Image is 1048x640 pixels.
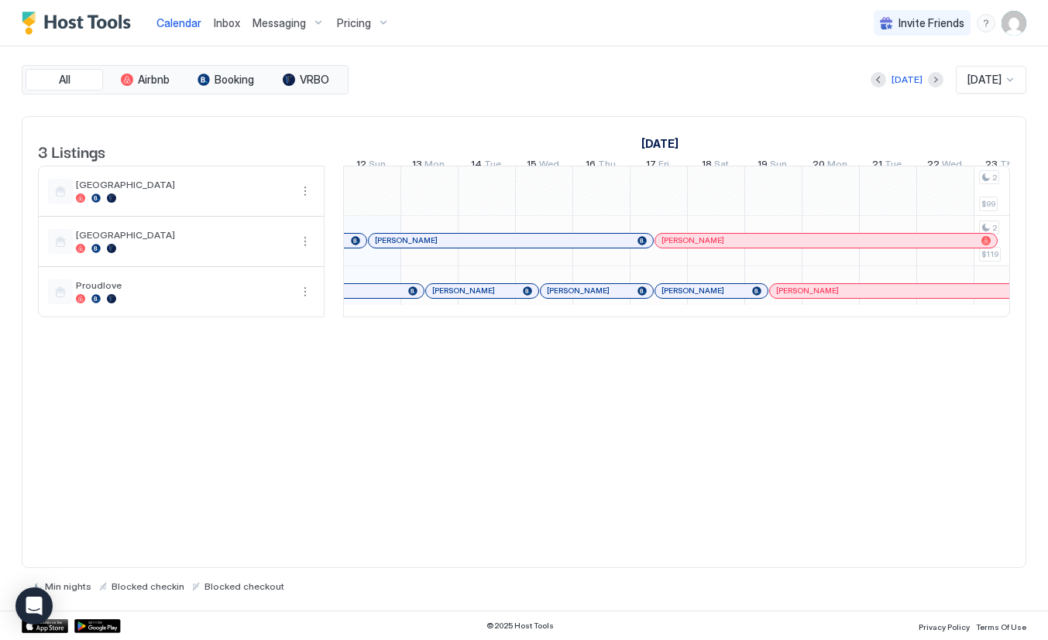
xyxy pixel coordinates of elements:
span: 15 [527,158,537,174]
button: More options [296,182,314,200]
span: Thu [1000,158,1018,174]
span: [PERSON_NAME] [776,286,839,296]
span: Sun [770,158,787,174]
span: Terms Of Use [976,622,1026,631]
span: Inbox [214,16,240,29]
a: October 22, 2025 [923,155,966,177]
button: Booking [187,69,264,91]
span: Privacy Policy [919,622,970,631]
span: 3 Listings [38,139,105,163]
span: Airbnb [138,73,170,87]
button: More options [296,232,314,251]
button: More options [296,282,314,301]
span: Wed [942,158,962,174]
a: Inbox [214,15,240,31]
div: menu [296,182,314,200]
a: October 16, 2025 [582,155,620,177]
span: 14 [471,158,482,174]
span: 19 [758,158,768,174]
div: User profile [1002,11,1026,36]
span: VRBO [300,73,329,87]
a: October 20, 2025 [809,155,851,177]
span: [GEOGRAPHIC_DATA] [76,179,290,190]
span: 2 [992,173,997,183]
span: 2 [992,223,997,233]
span: [PERSON_NAME] [661,235,724,245]
button: Next month [928,72,943,87]
a: October 12, 2025 [352,155,390,177]
span: All [59,73,70,87]
a: October 14, 2025 [467,155,505,177]
a: October 23, 2025 [981,155,1022,177]
div: menu [977,14,995,33]
a: Terms Of Use [976,618,1026,634]
span: 23 [985,158,998,174]
span: Booking [215,73,254,87]
button: Airbnb [106,69,184,91]
span: 22 [927,158,940,174]
span: Sat [714,158,729,174]
span: [PERSON_NAME] [375,235,438,245]
span: 18 [702,158,712,174]
span: Mon [424,158,445,174]
span: Fri [658,158,669,174]
span: 17 [646,158,656,174]
a: Host Tools Logo [22,12,138,35]
div: [DATE] [892,73,923,87]
div: menu [296,232,314,251]
a: October 13, 2025 [408,155,448,177]
button: Previous month [871,72,886,87]
a: October 18, 2025 [698,155,733,177]
span: 13 [412,158,422,174]
span: Invite Friends [899,16,964,30]
span: Thu [598,158,616,174]
div: tab-group [22,65,349,94]
a: October 15, 2025 [523,155,563,177]
a: Calendar [156,15,201,31]
a: October 21, 2025 [868,155,905,177]
a: Google Play Store [74,619,121,633]
span: Min nights [45,580,91,592]
span: Blocked checkin [112,580,184,592]
a: October 19, 2025 [754,155,791,177]
span: Pricing [337,16,371,30]
span: 16 [586,158,596,174]
span: 12 [356,158,366,174]
span: 20 [813,158,825,174]
span: Calendar [156,16,201,29]
span: [GEOGRAPHIC_DATA] [76,229,290,241]
span: Sun [369,158,386,174]
span: [DATE] [967,73,1002,87]
span: $119 [981,249,998,259]
span: 21 [872,158,882,174]
span: Wed [539,158,559,174]
span: $99 [981,199,995,209]
span: [PERSON_NAME] [661,286,724,296]
button: All [26,69,103,91]
span: Tue [885,158,902,174]
button: [DATE] [889,70,925,89]
span: Proudlove [76,279,290,291]
span: [PERSON_NAME] [432,286,495,296]
a: Privacy Policy [919,618,970,634]
span: Messaging [253,16,306,30]
a: October 1, 2025 [637,132,682,155]
a: October 17, 2025 [642,155,673,177]
button: VRBO [267,69,345,91]
div: menu [296,282,314,301]
span: Mon [827,158,847,174]
span: [PERSON_NAME] [547,286,610,296]
div: Open Intercom Messenger [15,587,53,625]
a: App Store [22,619,68,633]
span: © 2025 Host Tools [486,621,554,631]
span: Blocked checkout [204,580,284,592]
span: Tue [484,158,501,174]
